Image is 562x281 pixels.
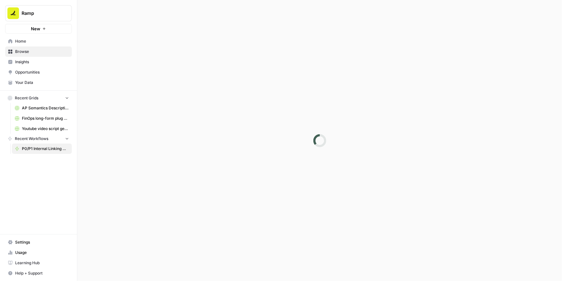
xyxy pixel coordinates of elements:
a: Your Data [5,77,72,88]
span: Usage [15,250,69,256]
button: New [5,24,72,34]
a: Learning Hub [5,258,72,268]
a: Settings [5,237,72,247]
a: Opportunities [5,67,72,77]
span: Ramp [22,10,61,16]
a: Browse [5,46,72,57]
span: Home [15,38,69,44]
button: Recent Grids [5,93,72,103]
a: FinOps long-form plug generator -> Publish Sanity updates [12,113,72,124]
span: Youtube video script generator [22,126,69,132]
span: Recent Grids [15,95,38,101]
span: Opportunities [15,69,69,75]
span: Your Data [15,80,69,85]
a: AP Semantics Descriptions [12,103,72,113]
span: P0/P1 Internal Linking Workflow [22,146,69,152]
span: Learning Hub [15,260,69,266]
span: Help + Support [15,270,69,276]
a: Youtube video script generator [12,124,72,134]
span: Settings [15,239,69,245]
a: Home [5,36,72,46]
button: Workspace: Ramp [5,5,72,21]
span: New [31,25,40,32]
span: FinOps long-form plug generator -> Publish Sanity updates [22,115,69,121]
span: Browse [15,49,69,55]
button: Help + Support [5,268,72,278]
span: Recent Workflows [15,136,48,142]
button: Recent Workflows [5,134,72,144]
a: P0/P1 Internal Linking Workflow [12,144,72,154]
span: AP Semantics Descriptions [22,105,69,111]
a: Usage [5,247,72,258]
span: Insights [15,59,69,65]
a: Insights [5,57,72,67]
img: Ramp Logo [7,7,19,19]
